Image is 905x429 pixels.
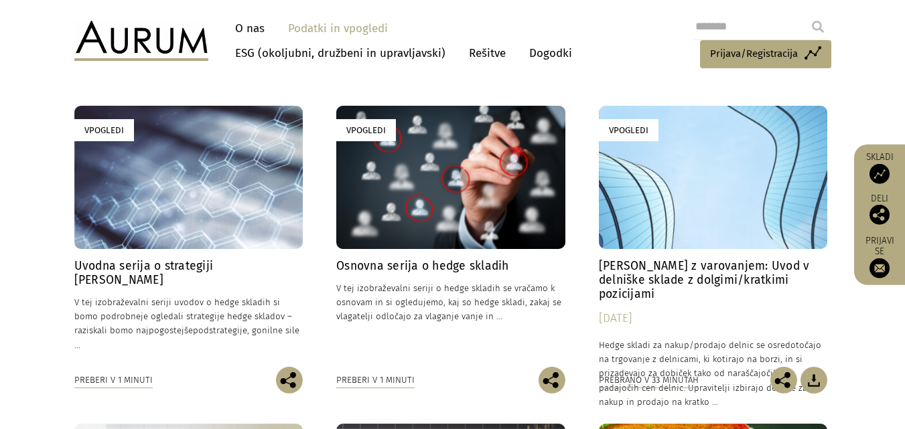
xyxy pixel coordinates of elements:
[599,259,810,301] font: [PERSON_NAME] z varovanjem: Uvod v delniške sklade z dolgimi/kratkimi pozicijami
[288,21,388,35] font: Podatki in vpogledi
[869,163,890,183] img: Dostop do sredstev
[84,125,124,135] font: Vpogledi
[599,340,821,407] font: Hedge skladi za nakup/prodajo delnic se osredotočajo na trgovanje z delnicami, ki kotirajo na bor...
[710,48,798,60] font: Prijava/Registracija
[800,367,827,394] img: Prenesi članek
[228,41,452,66] a: ESG (okoljubni, družbeni in upravljavski)
[861,234,898,278] a: Prijavi se
[336,259,509,273] font: Osnovna serija o hedge skladih
[599,311,632,325] font: [DATE]
[346,125,386,135] font: Vpogledi
[529,46,572,60] font: Dogodki
[869,258,890,278] img: Prijavite se na naše novice
[74,21,208,61] img: Aurum
[871,192,888,203] font: Deli
[609,125,648,135] font: Vpogledi
[228,16,271,41] a: O nas
[74,297,292,335] font: V tej izobraževalni seriji uvodov o hedge skladih si bomo podrobneje ogledali strategije hedge sk...
[770,367,797,394] img: Deli to objavo
[235,21,265,35] font: O nas
[336,375,415,385] font: Preberi v 1 minuti
[700,40,831,68] a: Prijava/Registracija
[869,204,890,224] img: Deli to objavo
[866,151,894,162] font: Skladi
[193,325,247,335] font: podstrategije
[336,283,561,321] font: V tej izobraževalni seriji o hedge skladih se vračamo k osnovam in si ogledujemo, kaj so hedge sk...
[74,259,214,287] font: Uvodna serija o strategiji [PERSON_NAME]
[865,234,894,257] font: Prijavi se
[74,106,303,366] a: Vpogledi Uvodna serija o strategiji [PERSON_NAME] V tej izobraževalni seriji uvodov o hedge sklad...
[276,367,303,394] img: Deli to objavo
[462,41,512,66] a: Rešitve
[469,46,506,60] font: Rešitve
[235,46,445,60] font: ESG (okoljubni, družbeni in upravljavski)
[281,16,395,41] a: Podatki in vpogledi
[539,367,565,394] img: Deli to objavo
[805,13,831,40] input: Submit
[599,106,828,366] a: Vpogledi [PERSON_NAME] z varovanjem: Uvod v delniške sklade z dolgimi/kratkimi pozicijami [DATE] ...
[523,41,572,66] a: Dogodki
[861,151,898,183] a: Skladi
[336,106,565,366] a: Vpogledi Osnovna serija o hedge skladih V tej izobraževalni seriji o hedge skladih se vračamo k o...
[599,375,699,385] font: Prebrano v 33 minutah
[74,375,153,385] font: Preberi v 1 minuti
